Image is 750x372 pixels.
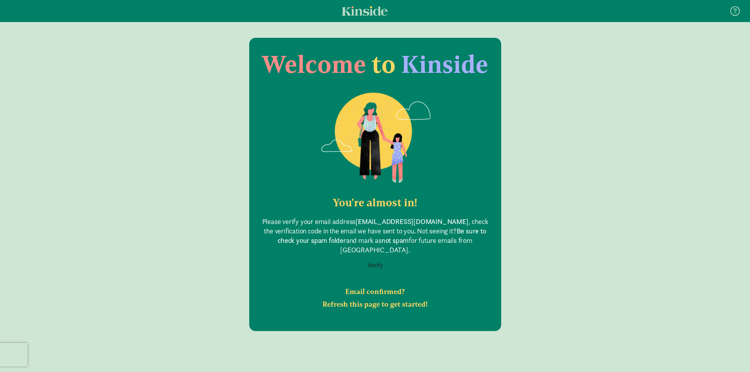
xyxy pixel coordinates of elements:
b: not spam [381,236,409,245]
span: Kinside [401,50,488,79]
span: Welcome [262,50,366,79]
h2: Email confirmed? Refresh this page to get started! [262,285,489,311]
span: to [372,50,396,79]
b: Be sure to check your spam folder [278,226,486,245]
h2: You're almost in! [262,196,489,209]
a: Kinside [342,6,388,16]
p: Please verify your email address , check the verification code in the email we have sent to you. ... [262,217,489,255]
b: [EMAIL_ADDRESS][DOMAIN_NAME] [356,217,468,226]
button: Verify [362,258,388,273]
